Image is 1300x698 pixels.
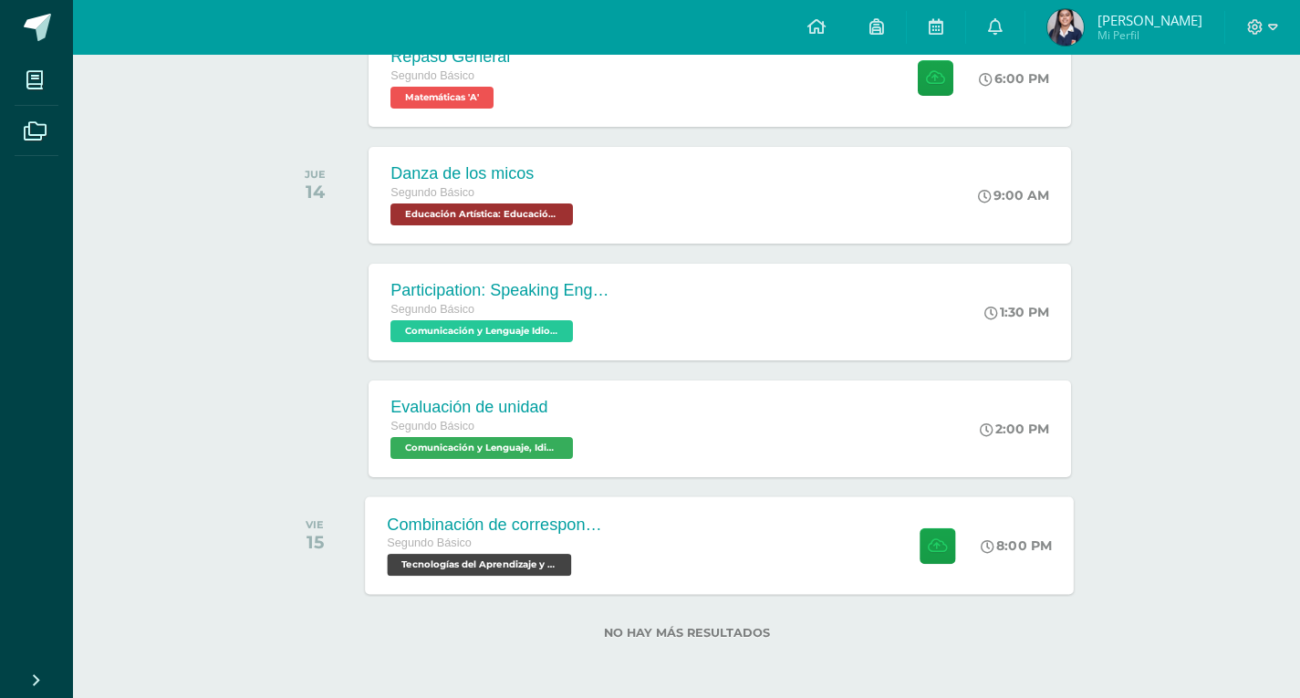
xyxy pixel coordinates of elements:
span: Matemáticas 'A' [390,87,494,109]
div: 9:00 AM [978,187,1049,203]
div: 8:00 PM [982,537,1053,554]
div: Evaluación de unidad [390,398,577,417]
span: Educación Artística: Educación Musical 'A' [390,203,573,225]
span: [PERSON_NAME] [1097,11,1202,29]
div: Danza de los micos [390,164,577,183]
span: Segundo Básico [390,420,474,432]
span: Mi Perfil [1097,27,1202,43]
span: Segundo Básico [390,303,474,316]
div: Combinación de correspondencia [388,515,608,534]
span: Comunicación y Lenguaje, Idioma Español 'A' [390,437,573,459]
span: Segundo Básico [388,537,473,549]
img: 06e964e560dc42fd59541cf1d2ad55c0.png [1047,9,1084,46]
div: JUE [305,168,326,181]
span: Tecnologías del Aprendizaje y la Comunicación 'A' [388,554,572,576]
div: 1:30 PM [984,304,1049,320]
span: Segundo Básico [390,186,474,199]
div: VIE [306,518,324,531]
div: Participation: Speaking English [390,281,609,300]
span: Segundo Básico [390,69,474,82]
div: Repaso General [390,47,510,67]
span: Comunicación y Lenguaje Idioma Extranjero Inglés 'A' [390,320,573,342]
label: No hay más resultados [274,626,1099,640]
div: 15 [306,531,324,553]
div: 2:00 PM [980,421,1049,437]
div: 14 [305,181,326,203]
div: 6:00 PM [979,70,1049,87]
